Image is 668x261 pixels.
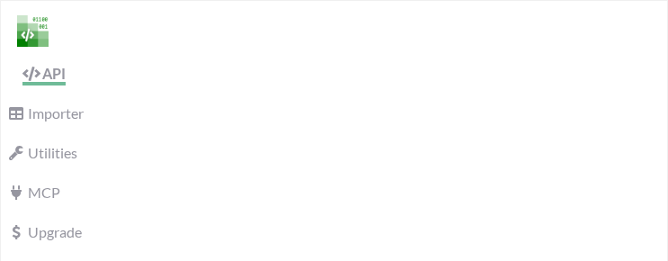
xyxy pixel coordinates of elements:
span: Utilities [8,144,77,161]
span: Upgrade [8,225,82,239]
span: Importer [8,104,84,121]
img: LogoIcon.png [17,15,49,47]
span: API [22,65,66,82]
span: MCP [8,184,60,201]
